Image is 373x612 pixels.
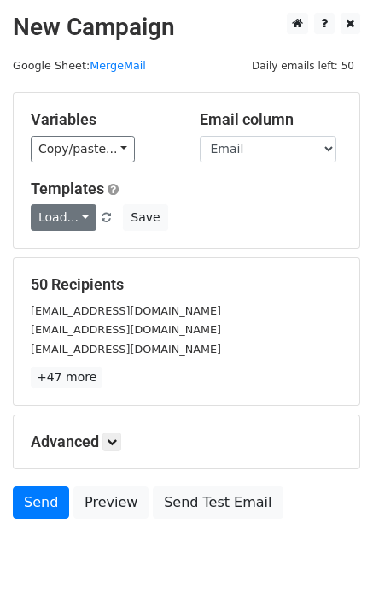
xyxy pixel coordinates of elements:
[31,275,342,294] h5: 50 Recipients
[200,110,343,129] h5: Email column
[31,179,104,197] a: Templates
[73,486,149,519] a: Preview
[31,136,135,162] a: Copy/paste...
[31,323,221,336] small: [EMAIL_ADDRESS][DOMAIN_NAME]
[13,486,69,519] a: Send
[13,59,146,72] small: Google Sheet:
[246,59,360,72] a: Daily emails left: 50
[31,367,102,388] a: +47 more
[31,110,174,129] h5: Variables
[288,530,373,612] iframe: Chat Widget
[31,204,96,231] a: Load...
[90,59,146,72] a: MergeMail
[31,433,342,451] h5: Advanced
[31,343,221,356] small: [EMAIL_ADDRESS][DOMAIN_NAME]
[123,204,167,231] button: Save
[246,56,360,75] span: Daily emails left: 50
[13,13,360,42] h2: New Campaign
[31,304,221,317] small: [EMAIL_ADDRESS][DOMAIN_NAME]
[153,486,283,519] a: Send Test Email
